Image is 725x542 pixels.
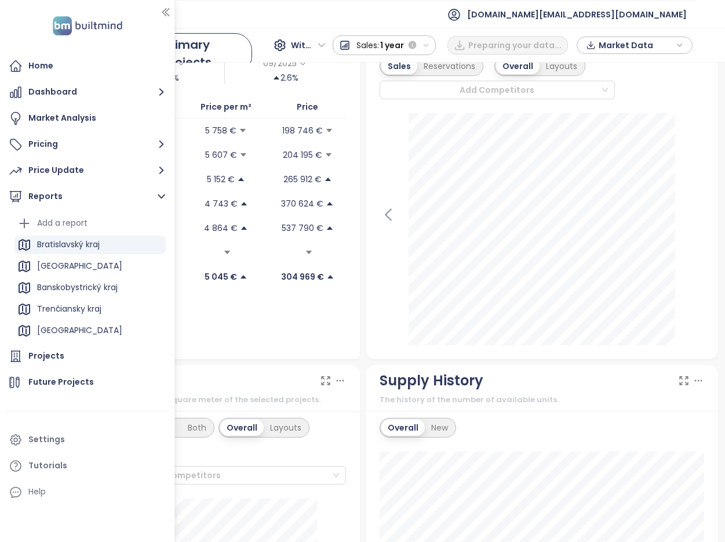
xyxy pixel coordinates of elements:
[14,214,166,233] div: Add a report
[583,37,686,54] div: button
[6,55,169,78] a: Home
[540,58,584,74] div: Layouts
[28,349,64,363] div: Projects
[305,248,313,256] span: caret-down
[325,127,333,135] span: caret-down
[14,236,166,254] div: Bratislavský kraj
[6,107,169,130] a: Market Analysis
[6,185,169,208] button: Reports
[28,59,53,73] div: Home
[28,458,67,473] div: Tutorials
[380,35,404,56] span: 1 year
[14,279,166,297] div: Banskobystrický kraj
[14,257,166,276] div: [GEOGRAPHIC_DATA]
[6,454,169,478] a: Tutorials
[220,420,264,436] div: Overall
[205,197,238,210] p: 4 743 €
[49,14,126,38] img: logo
[28,485,46,499] div: Help
[326,224,334,232] span: caret-up
[239,127,247,135] span: caret-down
[37,259,122,273] div: [GEOGRAPHIC_DATA]
[223,248,231,256] span: caret-down
[325,151,333,159] span: caret-down
[283,149,322,161] p: 204 195 €
[163,36,241,71] div: Primary Projects
[269,96,346,118] th: Price
[264,420,308,436] div: Layouts
[37,302,101,316] div: Trenčiansky kraj
[181,420,213,436] div: Both
[28,111,96,125] div: Market Analysis
[324,175,332,183] span: caret-up
[207,173,235,186] p: 5 152 €
[37,237,100,252] div: Bratislavský kraj
[281,270,324,283] p: 304 969 €
[205,124,236,137] p: 5 758 €
[333,35,436,55] button: Sales:1 year
[447,36,568,55] button: Preparing your data...
[425,420,454,436] div: New
[283,173,322,186] p: 265 912 €
[37,216,88,230] div: Add a report
[380,394,704,406] div: The history of the number of available units.
[14,300,166,319] div: Trenčiansky kraj
[356,35,379,56] span: Sales:
[205,270,237,283] p: 5 045 €
[14,321,166,340] div: [GEOGRAPHIC_DATA]
[326,273,334,281] span: caret-up
[204,222,238,234] p: 4 864 €
[467,1,687,28] span: [DOMAIN_NAME][EMAIL_ADDRESS][DOMAIN_NAME]
[291,37,326,54] span: With VAT
[6,345,169,368] a: Projects
[380,370,483,392] div: Supply History
[237,175,245,183] span: caret-up
[326,200,334,208] span: caret-up
[282,124,323,137] p: 198 746 €
[239,151,247,159] span: caret-down
[496,58,540,74] div: Overall
[6,159,169,182] button: Price Update
[37,280,118,295] div: Banskobystrický kraj
[381,420,425,436] div: Overall
[6,480,169,504] div: Help
[272,74,280,82] span: caret-up
[139,33,252,74] a: primary
[282,222,323,234] p: 537 790 €
[240,200,248,208] span: caret-up
[272,71,298,84] div: 2.6%
[6,133,169,156] button: Pricing
[240,224,248,232] span: caret-up
[28,375,94,389] div: Future Projects
[28,432,65,447] div: Settings
[468,39,562,52] span: Preparing your data...
[183,96,269,118] th: Price per m²
[28,163,84,178] div: Price Update
[205,149,237,161] p: 5 607 €
[281,197,323,210] p: 370 624 €
[381,58,417,74] div: Sales
[417,58,482,74] div: Reservations
[21,394,346,406] div: The history of the average price per square meter of the selected projects.
[239,273,247,281] span: caret-up
[6,428,169,451] a: Settings
[6,81,169,104] button: Dashboard
[263,57,297,70] span: 09/2025
[599,37,673,54] span: Market Data
[37,323,122,338] div: [GEOGRAPHIC_DATA]
[6,371,169,394] a: Future Projects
